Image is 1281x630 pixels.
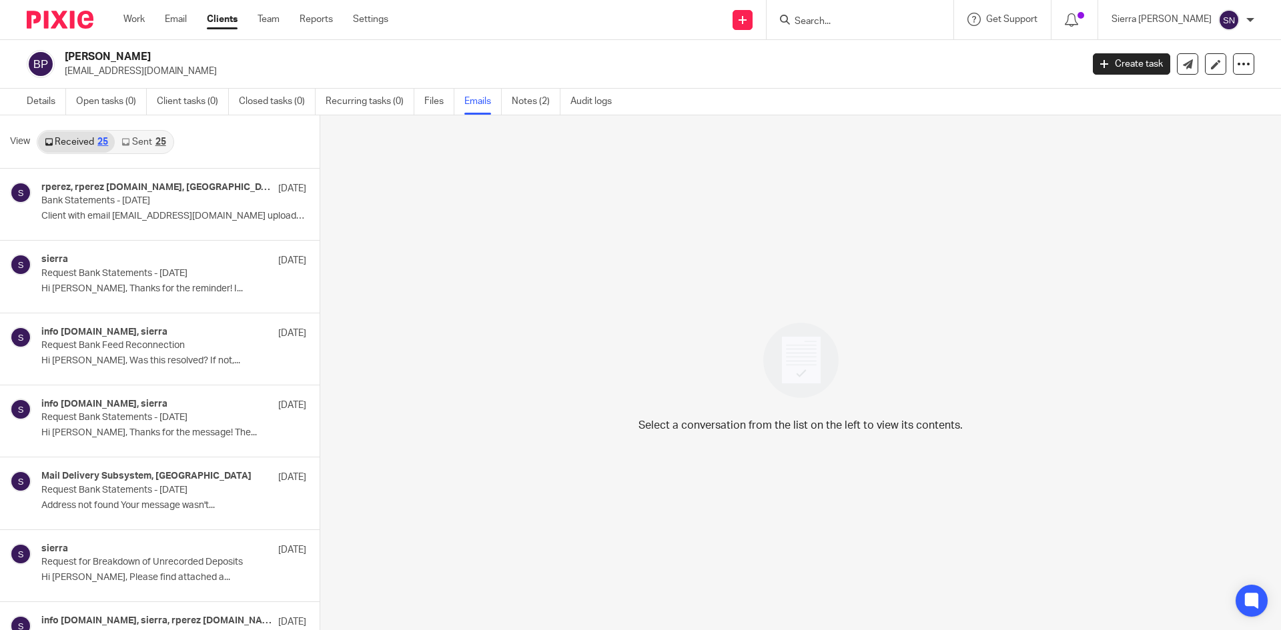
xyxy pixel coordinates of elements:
p: Hi [PERSON_NAME], Thanks for the message! The... [41,427,306,439]
p: Hi [PERSON_NAME], Please find attached a... [41,572,306,583]
a: Create task [1093,53,1170,75]
span: Get Support [986,15,1037,24]
div: 25 [155,137,166,147]
a: Settings [353,13,388,26]
p: Client with email [EMAIL_ADDRESS][DOMAIN_NAME] uploaded... [41,211,306,222]
img: svg%3E [10,399,31,420]
p: [DATE] [278,182,306,195]
a: Recurring tasks (0) [326,89,414,115]
img: svg%3E [10,471,31,492]
p: Bank Statements - [DATE] [41,195,254,207]
p: Hi [PERSON_NAME], Was this resolved? If not,... [41,355,306,367]
img: image [755,314,847,407]
div: 25 [97,137,108,147]
a: Closed tasks (0) [239,89,316,115]
a: Details [27,89,66,115]
h4: rperez, rperez [DOMAIN_NAME], [GEOGRAPHIC_DATA] [41,182,272,193]
h4: info [DOMAIN_NAME], sierra, rperez [DOMAIN_NAME] [41,615,272,627]
a: Received25 [38,131,115,153]
a: Sent25 [115,131,172,153]
p: Address not found Your message wasn't... [41,500,306,511]
img: Pixie [27,11,93,29]
a: Client tasks (0) [157,89,229,115]
h4: info [DOMAIN_NAME], sierra [41,327,167,338]
a: Clients [207,13,238,26]
a: Audit logs [570,89,622,115]
p: [EMAIL_ADDRESS][DOMAIN_NAME] [65,65,1073,78]
span: View [10,135,30,149]
h4: Mail Delivery Subsystem, [GEOGRAPHIC_DATA] [41,471,252,482]
p: [DATE] [278,254,306,267]
img: svg%3E [10,543,31,565]
h4: sierra [41,543,68,555]
a: Work [123,13,145,26]
a: Reports [300,13,333,26]
img: svg%3E [1218,9,1240,31]
p: Request Bank Feed Reconnection [41,340,254,351]
a: Files [424,89,454,115]
a: Team [258,13,280,26]
p: Sierra [PERSON_NAME] [1112,13,1212,26]
a: Email [165,13,187,26]
p: Request for Breakdown of Unrecorded Deposits [41,557,254,568]
h2: [PERSON_NAME] [65,50,871,64]
a: Notes (2) [512,89,560,115]
img: svg%3E [10,327,31,348]
p: Hi [PERSON_NAME], Thanks for the reminder! I... [41,283,306,295]
h4: sierra [41,254,68,265]
p: [DATE] [278,327,306,340]
p: Request Bank Statements - [DATE] [41,485,254,496]
h4: info [DOMAIN_NAME], sierra [41,399,167,410]
img: svg%3E [10,254,31,275]
p: [DATE] [278,543,306,557]
p: [DATE] [278,399,306,412]
img: svg%3E [10,182,31,203]
input: Search [793,16,913,28]
p: Request Bank Statements - [DATE] [41,412,254,423]
p: [DATE] [278,471,306,484]
p: Request Bank Statements - [DATE] [41,268,254,279]
img: svg%3E [27,50,55,78]
a: Emails [464,89,502,115]
p: [DATE] [278,615,306,629]
a: Open tasks (0) [76,89,147,115]
p: Select a conversation from the list on the left to view its contents. [638,417,963,433]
